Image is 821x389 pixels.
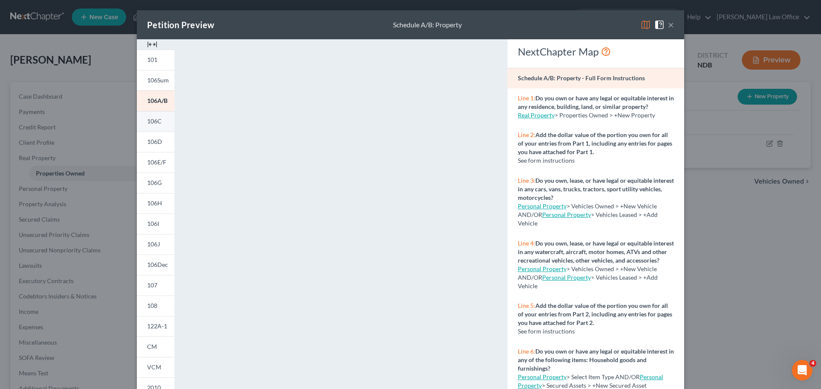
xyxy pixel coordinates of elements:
span: 106Sum [147,76,169,84]
a: 122A-1 [137,316,174,336]
span: Line 5: [518,302,535,309]
strong: Do you own, lease, or have legal or equitable interest in any watercraft, aircraft, motor homes, ... [518,240,674,264]
a: 106C [137,111,174,132]
a: 106G [137,173,174,193]
a: 106D [137,132,174,152]
a: 106Sum [137,70,174,91]
div: Schedule A/B: Property [393,20,462,30]
span: 106J [147,240,160,248]
span: See form instructions [518,328,575,335]
strong: Do you own or have any legal or equitable interest in any of the following items: Household goods... [518,348,674,372]
strong: Add the dollar value of the portion you own for all of your entries from Part 2, including any en... [518,302,672,326]
span: 106Dec [147,261,168,268]
span: 101 [147,56,157,63]
span: Line 6: [518,348,535,355]
span: See form instructions [518,157,575,164]
span: 122A-1 [147,322,167,330]
span: Line 3: [518,177,535,184]
span: CM [147,343,157,350]
a: CM [137,336,174,357]
span: 106D [147,138,162,145]
button: × [668,20,674,30]
span: > Vehicles Owned > +New Vehicle AND/OR [518,265,657,281]
span: 106H [147,199,162,207]
a: Personal Property [542,274,591,281]
a: Real Property [518,111,555,119]
a: VCM [137,357,174,377]
strong: Schedule A/B: Property - Full Form Instructions [518,74,645,82]
div: NextChapter Map [518,45,674,58]
a: 106E/F [137,152,174,173]
strong: Do you own, lease, or have legal or equitable interest in any cars, vans, trucks, tractors, sport... [518,177,674,201]
a: 107 [137,275,174,295]
strong: Do you own or have any legal or equitable interest in any residence, building, land, or similar p... [518,94,674,110]
span: 106I [147,220,159,227]
span: > Vehicles Leased > +Add Vehicle [518,211,658,227]
img: help-close-5ba153eb36485ed6c1ea00a893f15db1cb9b99d6cae46e1a8edb6c62d00a1a76.svg [654,20,664,30]
a: 101 [137,50,174,70]
span: > Select Item Type AND/OR [518,373,640,380]
a: Personal Property [518,265,567,272]
a: Personal Property [518,373,567,380]
a: 106I [137,214,174,234]
a: 106J [137,234,174,254]
span: Line 2: [518,131,535,138]
a: 106A/B [137,91,174,111]
a: 106Dec [137,254,174,275]
span: 4 [809,360,816,367]
span: Line 4: [518,240,535,247]
span: Line 1: [518,94,535,102]
span: 106G [147,179,162,186]
a: 106H [137,193,174,214]
a: Personal Property [518,202,567,210]
a: Personal Property [542,211,591,218]
span: VCM [147,363,161,371]
span: > Properties Owned > +New Property [555,111,655,119]
a: 108 [137,295,174,316]
iframe: Intercom live chat [792,360,812,380]
span: 106A/B [147,97,168,104]
div: Petition Preview [147,19,214,31]
span: > Vehicles Owned > +New Vehicle AND/OR [518,202,657,218]
span: 108 [147,302,157,309]
strong: Add the dollar value of the portion you own for all of your entries from Part 1, including any en... [518,131,672,155]
img: map-eea8200ae884c6f1103ae1953ef3d486a96c86aabb227e865a55264e3737af1f.svg [641,20,651,30]
span: 106E/F [147,158,166,166]
span: 107 [147,281,157,289]
img: expand-e0f6d898513216a626fdd78e52531dac95497ffd26381d4c15ee2fc46db09dca.svg [147,39,157,50]
span: > Vehicles Leased > +Add Vehicle [518,274,658,290]
span: 106C [147,117,162,125]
